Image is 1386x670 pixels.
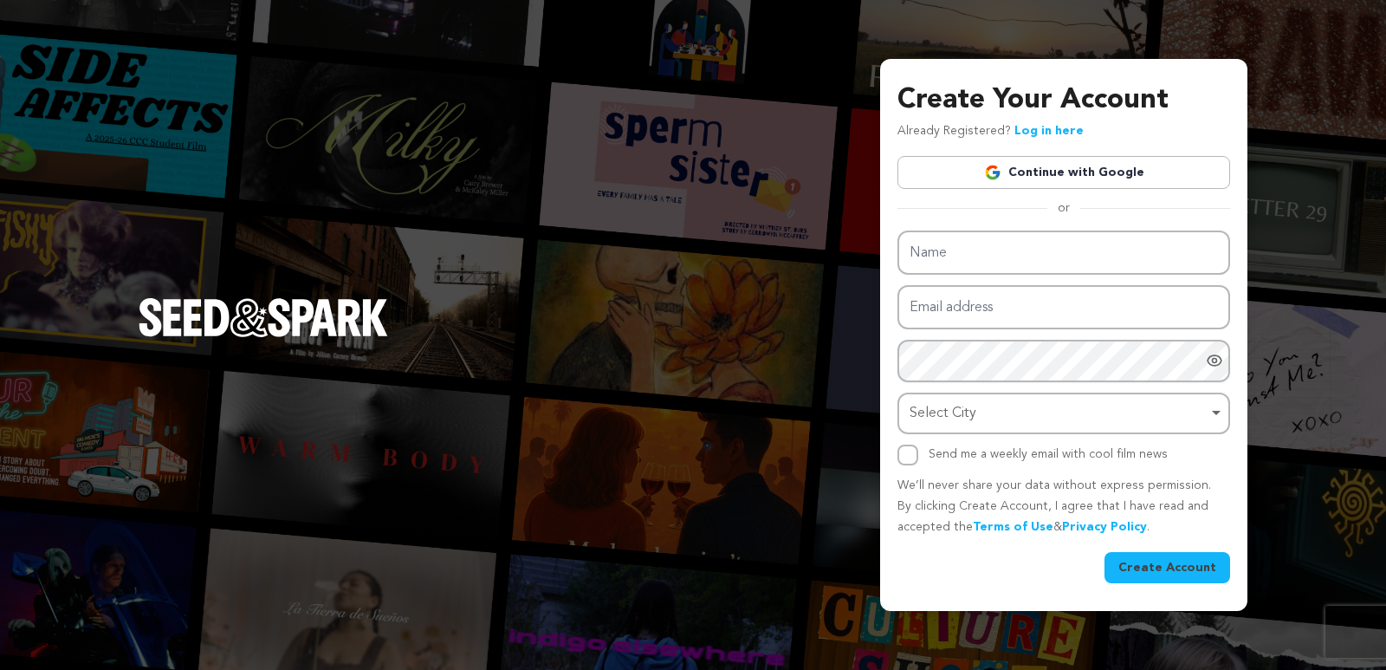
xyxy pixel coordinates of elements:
input: Name [897,231,1230,275]
a: Continue with Google [897,156,1230,189]
input: Email address [897,285,1230,329]
a: Seed&Spark Homepage [139,298,388,371]
a: Privacy Policy [1062,521,1147,533]
h3: Create Your Account [897,80,1230,121]
div: Select City [910,401,1208,426]
p: Already Registered? [897,121,1084,142]
a: Terms of Use [973,521,1053,533]
span: or [1047,199,1080,217]
label: Send me a weekly email with cool film news [929,448,1168,460]
p: We’ll never share your data without express permission. By clicking Create Account, I agree that ... [897,476,1230,537]
img: Seed&Spark Logo [139,298,388,336]
a: Log in here [1014,125,1084,137]
img: Google logo [984,164,1001,181]
a: Show password as plain text. Warning: this will display your password on the screen. [1206,352,1223,369]
button: Create Account [1104,552,1230,583]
